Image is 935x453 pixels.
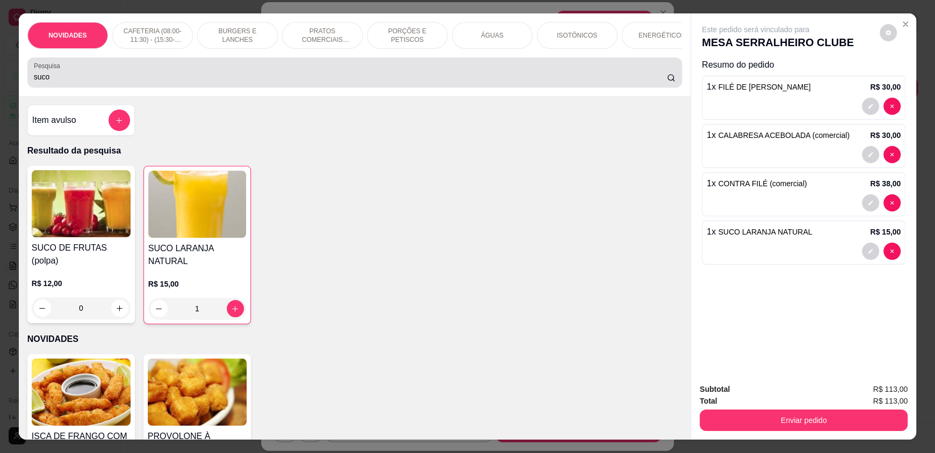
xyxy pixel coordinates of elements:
span: CONTRA FILÉ (comercial) [718,179,807,188]
button: decrease-product-quantity [883,243,901,260]
span: CALABRESA ACEBOLADA (comercial) [718,131,850,140]
p: NOVIDADES [48,31,87,40]
button: increase-product-quantity [227,300,244,317]
p: 1 x [707,225,812,238]
p: Este pedido será vinculado para [702,24,854,35]
button: decrease-product-quantity [150,300,168,317]
span: R$ 113,00 [873,395,908,407]
p: BURGERS E LANCHES [206,27,269,44]
img: product-image [32,359,131,426]
p: Resultado da pesquisa [27,144,682,157]
p: PORÇÕES E PETISCOS [376,27,438,44]
p: PRATOS COMERCIAIS (11:30-15:30) [291,27,354,44]
p: R$ 38,00 [870,178,901,189]
button: decrease-product-quantity [883,146,901,163]
button: decrease-product-quantity [862,146,879,163]
button: Close [897,16,914,33]
strong: Total [700,397,717,405]
button: decrease-product-quantity [862,194,879,211]
button: Enviar pedido [700,410,908,431]
input: Pesquisa [34,71,667,82]
span: SUCO LARANJA NATURAL [718,228,812,236]
p: Resumo do pedido [702,59,905,71]
p: ENERGÉTICOS [638,31,685,40]
p: 1 x [707,177,807,190]
p: ISOTÔNICOS [557,31,597,40]
h4: SUCO LARANJA NATURAL [148,242,246,268]
p: CAFETERIA (08:00-11:30) - (15:30-18:00) [121,27,184,44]
p: R$ 30,00 [870,82,901,92]
button: decrease-product-quantity [883,194,901,211]
button: decrease-product-quantity [862,243,879,260]
img: product-image [148,171,246,238]
button: decrease-product-quantity [883,98,901,115]
p: R$ 30,00 [870,130,901,141]
button: decrease-product-quantity [880,24,897,41]
p: R$ 15,00 [148,279,246,289]
p: 1 x [707,81,810,93]
p: R$ 15,00 [870,226,901,237]
p: 1 x [707,129,850,142]
span: FILÉ DE [PERSON_NAME] [718,83,811,91]
button: add-separate-item [109,109,130,131]
label: Pesquisa [34,61,64,70]
p: R$ 12,00 [32,278,131,289]
p: MESA SERRALHEIRO CLUBE [702,35,854,50]
button: decrease-product-quantity [862,98,879,115]
img: product-image [148,359,247,426]
h4: Item avulso [32,114,76,127]
img: product-image [32,170,131,237]
h4: SUCO DE FRUTAS (polpa) [32,242,131,267]
p: NOVIDADES [27,333,682,346]
span: R$ 113,00 [873,383,908,395]
p: ÁGUAS [481,31,504,40]
strong: Subtotal [700,385,730,393]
